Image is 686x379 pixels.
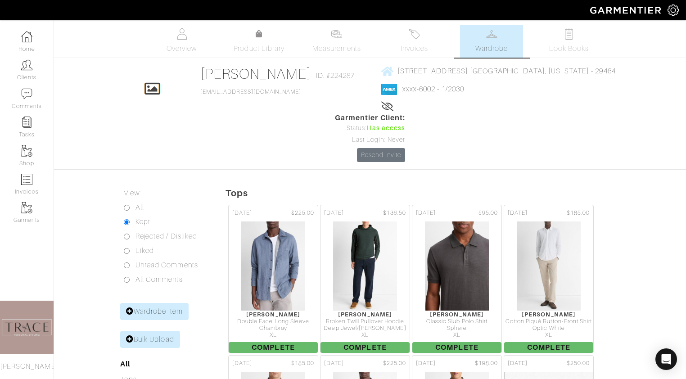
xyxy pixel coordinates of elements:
[504,325,593,332] div: Optic White
[412,332,501,338] div: XL
[200,89,301,95] a: [EMAIL_ADDRESS][DOMAIN_NAME]
[21,88,32,99] img: comment-icon-a0a6a9ef722e966f86d9cbdc48e553b5cf19dbc54f86b18d962a5391bc8f6eb6.png
[504,342,593,353] span: Complete
[586,2,668,18] img: garmentier-logo-header-white-b43fb05a5012e4ada735d5af1a66efaba907eab6374d6393d1fbf88cb4ef424d.png
[120,303,189,320] a: Wardrobe Item
[291,209,314,217] span: $225.00
[478,209,498,217] span: $95.00
[241,221,306,311] img: LaTJR5gmgL9YMH94XEHPBiSE
[331,28,342,40] img: measurements-466bbee1fd09ba9460f595b01e5d73f9e2bff037440d3c8f018324cb6cdf7a4a.svg
[229,325,318,332] div: Chambray
[537,25,600,58] a: Look Books
[335,113,405,123] span: Garmentier Client:
[401,43,428,54] span: Invoices
[381,84,397,95] img: american_express-1200034d2e149cdf2cc7894a33a747db654cf6f8355cb502592f1d228b2ac700.png
[316,70,355,81] span: ID: #224287
[226,188,686,199] h5: Tops
[475,43,508,54] span: Wardrobe
[135,202,144,213] label: All
[21,202,32,213] img: garments-icon-b7da505a4dc4fd61783c78ac3ca0ef83fa9d6f193b1c9dc38574b1d14d53ca28.png
[383,209,406,217] span: $136.50
[120,360,130,368] a: All
[227,204,319,354] a: [DATE] $225.00 [PERSON_NAME] Double Face Long Sleeve Chambray XL Complete
[504,311,593,318] div: [PERSON_NAME]
[412,325,501,332] div: Sphere
[503,204,595,354] a: [DATE] $185.00 [PERSON_NAME] Cotton Piqué Button-Front Shirt Optic White XL Complete
[383,25,446,58] a: Invoices
[381,65,616,77] a: [STREET_ADDRESS] [GEOGRAPHIC_DATA], [US_STATE] - 29464
[397,67,616,75] span: [STREET_ADDRESS] [GEOGRAPHIC_DATA], [US_STATE] - 29464
[402,85,464,93] a: xxxx-6002 - 1/2030
[508,209,528,217] span: [DATE]
[21,145,32,157] img: garments-icon-b7da505a4dc4fd61783c78ac3ca0ef83fa9d6f193b1c9dc38574b1d14d53ca28.png
[383,359,406,368] span: $225.00
[324,359,344,368] span: [DATE]
[167,43,197,54] span: Overview
[655,348,677,370] div: Open Intercom Messenger
[228,29,291,54] a: Product Library
[412,311,501,318] div: [PERSON_NAME]
[486,28,497,40] img: wardrobe-487a4870c1b7c33e795ec22d11cfc2ed9d08956e64fb3008fe2437562e282088.svg
[475,359,498,368] span: $198.00
[460,25,523,58] a: Wardrobe
[135,274,183,285] label: All Comments
[176,28,187,40] img: basicinfo-40fd8af6dae0f16599ec9e87c0ef1c0a1fdea2edbe929e3d69a839185d80c458.svg
[668,5,679,16] img: gear-icon-white-bd11855cb880d31180b6d7d6211b90ccbf57a29d726f0c71d8c61bd08dd39cc2.png
[120,331,180,348] a: Bulk Upload
[504,332,593,338] div: XL
[21,174,32,185] img: orders-icon-0abe47150d42831381b5fb84f609e132dff9fe21cb692f30cb5eec754e2cba89.png
[320,318,410,325] div: Broken Twill Pullover Hoodie
[135,260,198,271] label: Unread Comments
[232,359,252,368] span: [DATE]
[135,245,154,256] label: Liked
[409,28,420,40] img: orders-27d20c2124de7fd6de4e0e44c1d41de31381a507db9b33961299e4e07d508b8c.svg
[320,332,410,338] div: XL
[424,221,489,311] img: e7d9hzUtDUZeBnLe1SXAo1pe
[508,359,528,368] span: [DATE]
[135,231,197,242] label: Rejected / Disliked
[124,188,141,199] label: View:
[516,221,581,311] img: YzEDpbrgdnDQq4iEk6bMx4wi
[229,332,318,338] div: XL
[549,43,589,54] span: Look Books
[291,359,314,368] span: $185.00
[412,318,501,325] div: Classic Slub Polo Shirt
[411,204,503,354] a: [DATE] $95.00 [PERSON_NAME] Classic Slub Polo Shirt Sphere XL Complete
[416,359,436,368] span: [DATE]
[234,43,284,54] span: Product Library
[305,25,369,58] a: Measurements
[335,123,405,133] div: Status:
[150,25,213,58] a: Overview
[320,311,410,318] div: [PERSON_NAME]
[229,342,318,353] span: Complete
[320,342,410,353] span: Complete
[229,318,318,325] div: Double Face Long Sleeve
[135,217,150,227] label: Kept
[312,43,361,54] span: Measurements
[416,209,436,217] span: [DATE]
[567,359,590,368] span: $250.00
[21,117,32,128] img: reminder-icon-8004d30b9f0a5d33ae49ab947aed9ed385cf756f9e5892f1edd6e32f2345188e.png
[232,209,252,217] span: [DATE]
[324,209,344,217] span: [DATE]
[333,221,397,311] img: hd8WGez6NWWADS2FjZeRb3gZ
[564,28,575,40] img: todo-9ac3debb85659649dc8f770b8b6100bb5dab4b48dedcbae339e5042a72dfd3cc.svg
[567,209,590,217] span: $185.00
[504,318,593,325] div: Cotton Piqué Button-Front Shirt
[412,342,501,353] span: Complete
[366,123,405,133] span: Has access
[320,325,410,332] div: Deep Jewel/[PERSON_NAME]
[357,148,405,162] a: Resend Invite
[319,204,411,354] a: [DATE] $136.50 [PERSON_NAME] Broken Twill Pullover Hoodie Deep Jewel/[PERSON_NAME] XL Complete
[200,66,311,82] a: [PERSON_NAME]
[229,311,318,318] div: [PERSON_NAME]
[335,135,405,145] div: Last Login: Never
[21,31,32,42] img: dashboard-icon-dbcd8f5a0b271acd01030246c82b418ddd0df26cd7fceb0bd07c9910d44c42f6.png
[21,59,32,71] img: clients-icon-6bae9207a08558b7cb47a8932f037763ab4055f8c8b6bfacd5dc20c3e0201464.png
